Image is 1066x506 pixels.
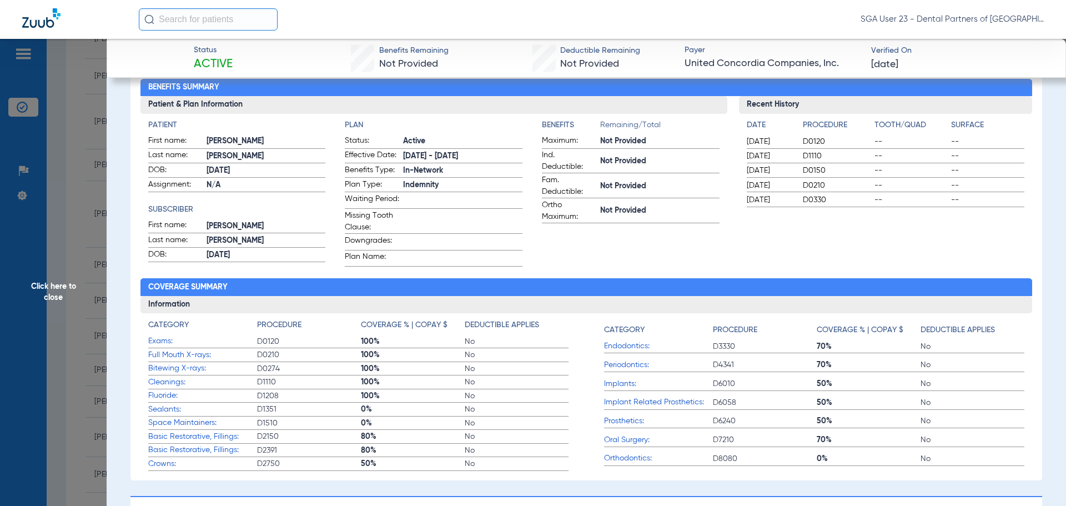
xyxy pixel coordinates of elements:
[951,119,1024,131] h4: Surface
[803,194,871,206] span: D0330
[148,164,203,178] span: DOB:
[257,445,361,456] span: D2391
[148,135,203,148] span: First name:
[600,181,720,192] span: Not Provided
[257,458,361,469] span: D2750
[803,119,871,135] app-breakdown-title: Procedure
[604,324,645,336] h4: Category
[685,57,862,71] span: United Concordia Companies, Inc.
[148,204,326,216] app-breakdown-title: Subscriber
[803,151,871,162] span: D1110
[747,165,793,176] span: [DATE]
[817,415,921,427] span: 50%
[951,151,1024,162] span: --
[465,445,569,456] span: No
[140,278,1033,296] h2: Coverage Summary
[604,397,713,408] span: Implant Related Prosthetics:
[139,8,278,31] input: Search for patients
[345,179,399,192] span: Plan Type:
[465,377,569,388] span: No
[361,418,465,429] span: 0%
[600,205,720,217] span: Not Provided
[600,119,720,135] span: Remaining/Total
[148,119,326,131] h4: Patient
[803,119,871,131] h4: Procedure
[713,359,817,370] span: D4341
[871,45,1048,57] span: Verified On
[148,149,203,163] span: Last name:
[465,418,569,429] span: No
[951,180,1024,191] span: --
[604,434,713,446] span: Oral Surgery:
[403,179,522,191] span: Indemnity
[817,434,921,445] span: 70%
[817,378,921,389] span: 50%
[871,58,898,72] span: [DATE]
[465,363,569,374] span: No
[148,404,257,415] span: Sealants:
[542,119,600,135] app-breakdown-title: Benefits
[604,415,713,427] span: Prosthetics:
[148,319,189,331] h4: Category
[379,59,438,69] span: Not Provided
[921,397,1024,408] span: No
[148,431,257,443] span: Basic Restorative, Fillings:
[817,324,903,336] h4: Coverage % | Copay $
[345,119,522,131] h4: Plan
[542,119,600,131] h4: Benefits
[148,319,257,335] app-breakdown-title: Category
[713,319,817,340] app-breakdown-title: Procedure
[345,251,399,266] span: Plan Name:
[257,390,361,402] span: D1208
[345,164,399,178] span: Benefits Type:
[257,377,361,388] span: D1110
[542,199,596,223] span: Ortho Maximum:
[921,434,1024,445] span: No
[207,179,326,191] span: N/A
[560,59,619,69] span: Not Provided
[713,415,817,427] span: D6240
[803,136,871,147] span: D0120
[361,445,465,456] span: 80%
[361,319,447,331] h4: Coverage % | Copay $
[148,417,257,429] span: Space Maintainers:
[921,453,1024,464] span: No
[861,14,1044,25] span: SGA User 23 - Dental Partners of [GEOGRAPHIC_DATA]-JESUP
[713,324,757,336] h4: Procedure
[148,234,203,248] span: Last name:
[257,336,361,347] span: D0120
[148,219,203,233] span: First name:
[465,458,569,469] span: No
[739,96,1033,114] h3: Recent History
[747,180,793,191] span: [DATE]
[379,45,449,57] span: Benefits Remaining
[874,194,948,206] span: --
[747,119,793,135] app-breakdown-title: Date
[817,359,921,370] span: 70%
[747,151,793,162] span: [DATE]
[361,404,465,415] span: 0%
[600,136,720,147] span: Not Provided
[465,349,569,360] span: No
[604,359,713,371] span: Periodontics:
[144,14,154,24] img: Search Icon
[817,453,921,464] span: 0%
[257,418,361,429] span: D1510
[713,453,817,464] span: D8080
[803,180,871,191] span: D0210
[747,136,793,147] span: [DATE]
[951,119,1024,135] app-breakdown-title: Surface
[148,390,257,402] span: Fluoride:
[361,390,465,402] span: 100%
[345,235,399,250] span: Downgrades:
[560,45,640,57] span: Deductible Remaining
[207,221,326,232] span: [PERSON_NAME]
[148,363,257,374] span: Bitewing X-rays:
[921,415,1024,427] span: No
[345,193,399,208] span: Waiting Period:
[257,349,361,360] span: D0210
[257,363,361,374] span: D0274
[257,319,361,335] app-breakdown-title: Procedure
[361,349,465,360] span: 100%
